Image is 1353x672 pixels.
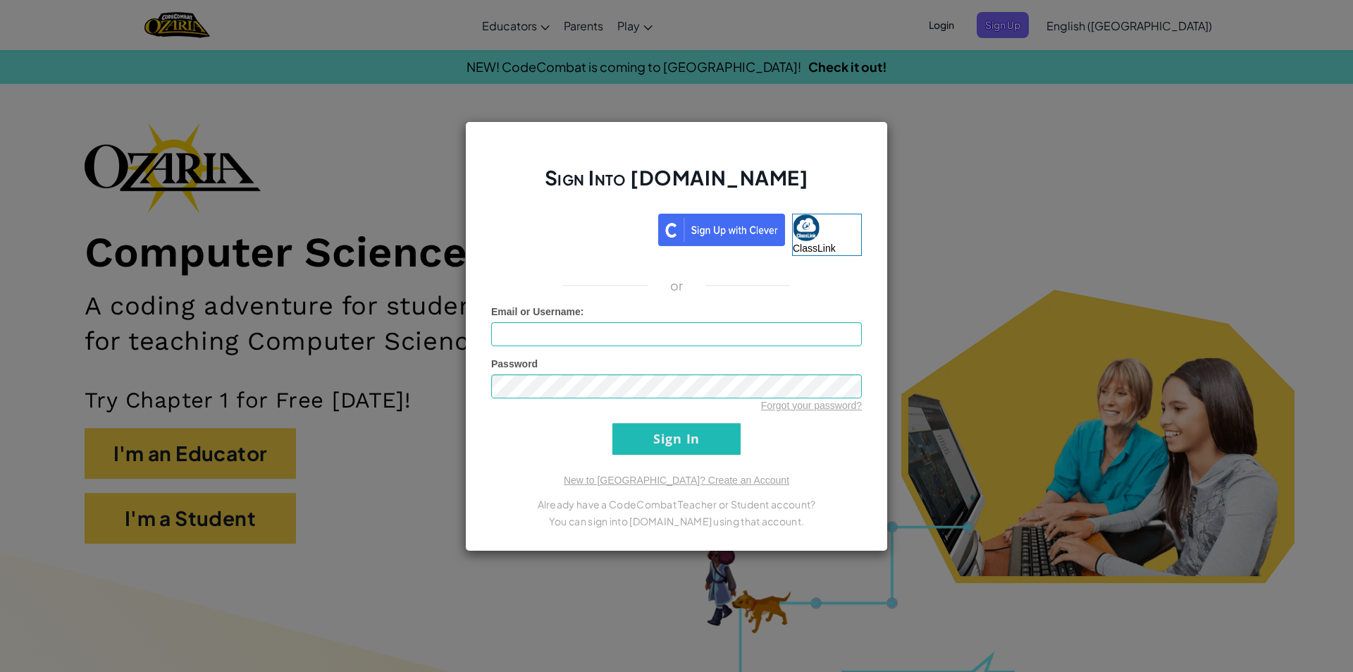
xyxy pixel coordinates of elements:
[793,214,820,241] img: classlink-logo-small.png
[491,164,862,205] h2: Sign Into [DOMAIN_NAME]
[491,358,538,369] span: Password
[761,400,862,411] a: Forgot your password?
[491,496,862,513] p: Already have a CodeCombat Teacher or Student account?
[658,214,785,246] img: clever_sso_button@2x.png
[612,423,741,455] input: Sign In
[484,212,658,243] iframe: Sign in with Google Button
[793,243,836,254] span: ClassLink
[491,306,581,317] span: Email or Username
[491,305,584,319] label: :
[670,277,684,294] p: or
[564,475,789,486] a: New to [GEOGRAPHIC_DATA]? Create an Account
[491,513,862,530] p: You can sign into [DOMAIN_NAME] using that account.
